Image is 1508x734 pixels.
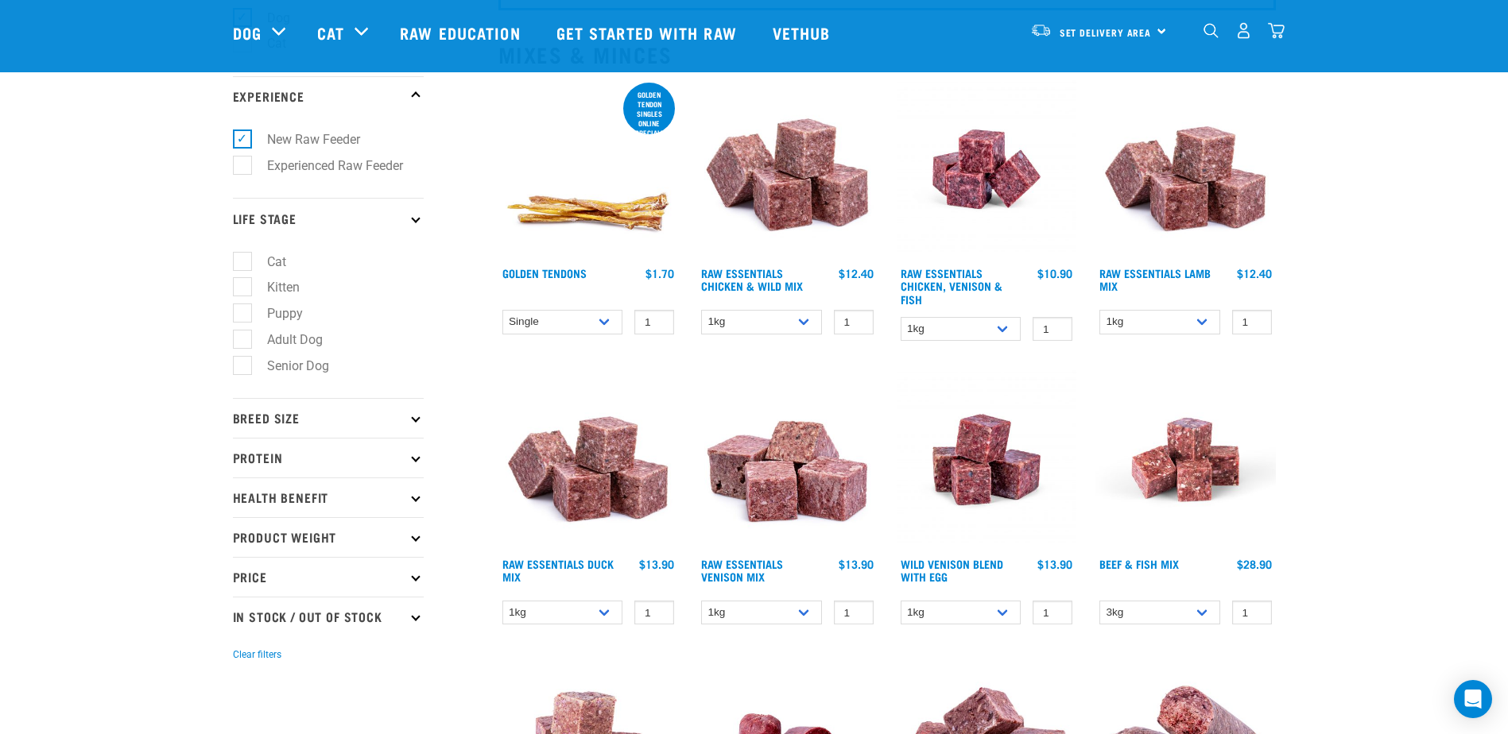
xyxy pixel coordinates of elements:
[233,557,424,597] p: Price
[901,270,1002,301] a: Raw Essentials Chicken, Venison & Fish
[1232,601,1272,625] input: 1
[233,198,424,238] p: Life Stage
[498,369,679,550] img: ?1041 RE Lamb Mix 01
[1037,267,1072,280] div: $10.90
[233,438,424,477] p: Protein
[1237,558,1272,570] div: $28.90
[233,647,281,662] button: Clear filters
[697,369,878,550] img: 1113 RE Venison Mix 01
[317,21,344,44] a: Cat
[839,558,874,570] div: $13.90
[242,330,329,350] label: Adult Dog
[645,267,674,280] div: $1.70
[502,561,614,579] a: Raw Essentials Duck Mix
[1232,310,1272,334] input: 1
[233,477,424,517] p: Health Benefit
[233,597,424,636] p: In Stock / Out Of Stock
[233,21,262,44] a: Dog
[623,83,675,145] div: Golden Tendon singles online special!
[1268,22,1285,39] img: home-icon@2x.png
[1037,558,1072,570] div: $13.90
[701,561,783,579] a: Raw Essentials Venison Mix
[498,79,679,260] img: 1293 Golden Tendons 01
[639,558,674,570] div: $13.90
[1204,23,1219,38] img: home-icon-1@2x.png
[897,79,1077,260] img: Chicken Venison mix 1655
[1030,23,1052,37] img: van-moving.png
[233,398,424,438] p: Breed Size
[384,1,540,64] a: Raw Education
[1237,267,1272,280] div: $12.40
[1095,79,1276,260] img: ?1041 RE Lamb Mix 01
[541,1,757,64] a: Get started with Raw
[502,270,587,276] a: Golden Tendons
[1099,270,1211,288] a: Raw Essentials Lamb Mix
[242,303,309,323] label: Puppy
[1454,680,1492,718] div: Open Intercom Messenger
[634,601,674,625] input: 1
[1095,369,1276,550] img: Beef Mackerel 1
[897,369,1077,550] img: Venison Egg 1616
[242,156,409,176] label: Experienced Raw Feeder
[1033,601,1072,625] input: 1
[901,561,1003,579] a: Wild Venison Blend with Egg
[242,277,306,297] label: Kitten
[757,1,851,64] a: Vethub
[242,356,335,376] label: Senior Dog
[1033,317,1072,342] input: 1
[233,517,424,557] p: Product Weight
[834,310,874,334] input: 1
[1060,29,1152,35] span: Set Delivery Area
[839,267,874,280] div: $12.40
[834,601,874,625] input: 1
[701,270,803,288] a: Raw Essentials Chicken & Wild Mix
[634,310,674,334] input: 1
[233,76,424,116] p: Experience
[697,79,878,260] img: Pile Of Cubed Chicken Wild Meat Mix
[1235,22,1252,39] img: user.png
[1099,561,1179,566] a: Beef & Fish Mix
[242,252,293,272] label: Cat
[242,129,366,149] label: New Raw Feeder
